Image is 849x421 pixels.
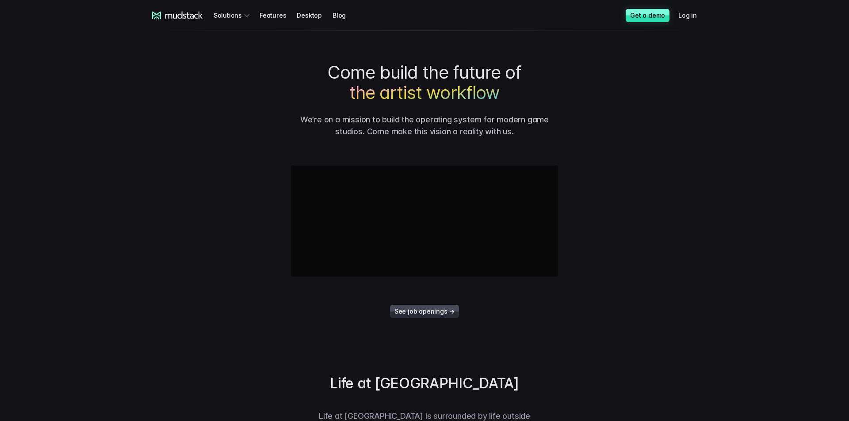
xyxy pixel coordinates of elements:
[214,7,252,23] div: Solutions
[291,114,558,137] p: We’re on a mission to build the operating system for modern game studios. Come make this vision a...
[626,9,669,22] a: Get a demo
[297,7,333,23] a: Desktop
[390,305,459,318] a: See job openings →
[330,375,519,392] h2: Life at [GEOGRAPHIC_DATA]
[152,11,203,19] a: mudstack logo
[260,7,297,23] a: Features
[291,62,558,103] h1: Come build the future of
[333,7,356,23] a: Blog
[349,83,500,103] span: the artist workflow
[678,7,707,23] a: Log in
